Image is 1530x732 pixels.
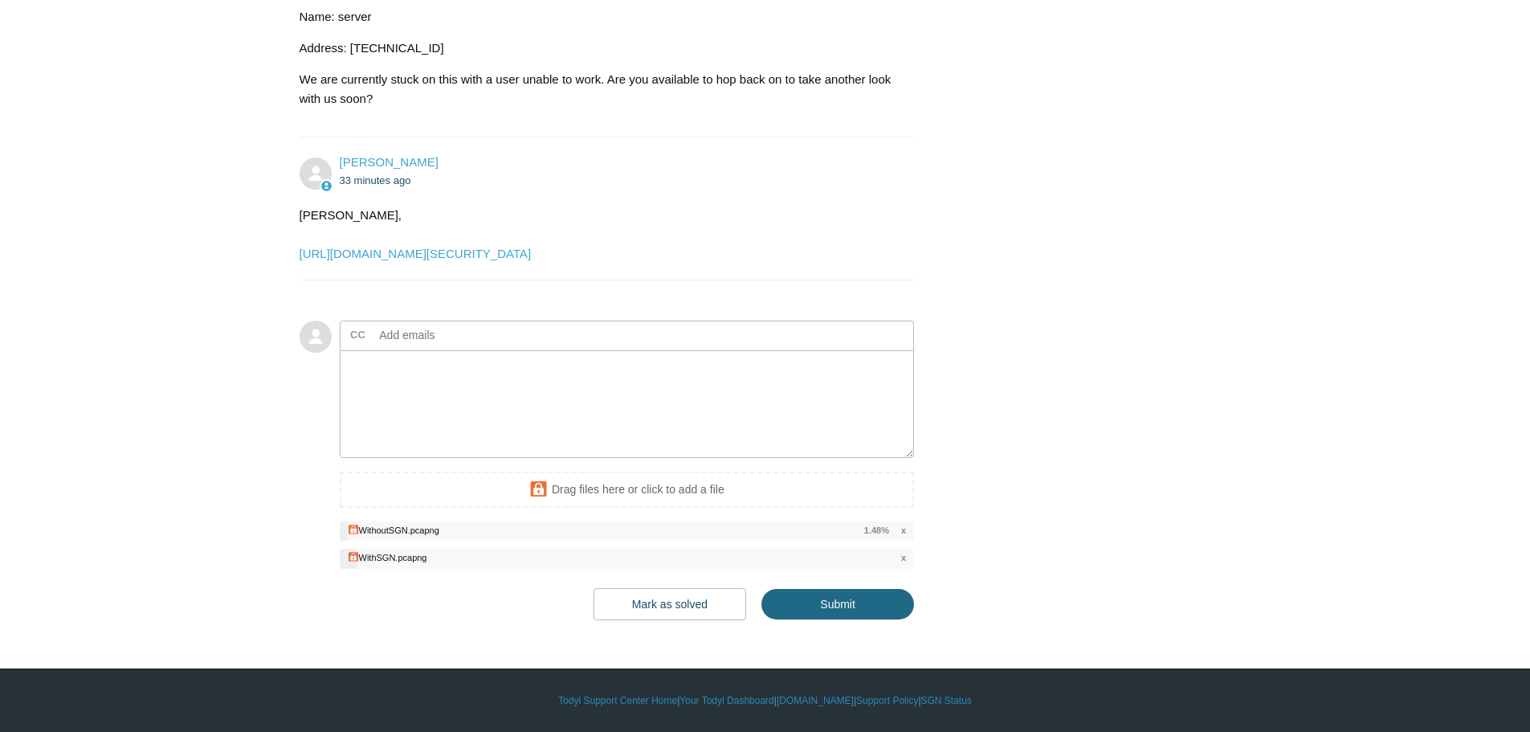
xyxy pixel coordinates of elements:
a: Your Todyl Dashboard [679,693,773,708]
p: We are currently stuck on this with a user unable to work. Are you available to hop back on to ta... [300,70,899,108]
span: Kris Haire [340,155,439,169]
div: WithoutSGN.pcapng [359,525,439,535]
p: Name: server [300,7,899,27]
span: x [901,551,906,565]
a: [PERSON_NAME] [340,155,439,169]
time: 09/10/2025, 16:17 [340,174,411,186]
button: Mark as solved [594,588,746,620]
input: Submit [761,589,914,620]
span: x [901,524,906,538]
a: [URL][DOMAIN_NAME][SECURITY_DATA] [300,247,532,260]
label: CC [350,323,365,347]
p: Address: [TECHNICAL_ID] [300,39,899,58]
a: [DOMAIN_NAME] [777,693,854,708]
div: | | | | [300,693,1231,708]
div: WithSGN.pcapng [359,553,427,562]
span: 1.48% [864,524,889,538]
img: logo.png [348,524,359,535]
div: [PERSON_NAME], [300,206,899,264]
input: Add emails [373,323,546,347]
a: Todyl Support Center Home [558,693,677,708]
textarea: Add your reply [340,350,915,459]
a: Support Policy [856,693,918,708]
a: SGN Status [921,693,972,708]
